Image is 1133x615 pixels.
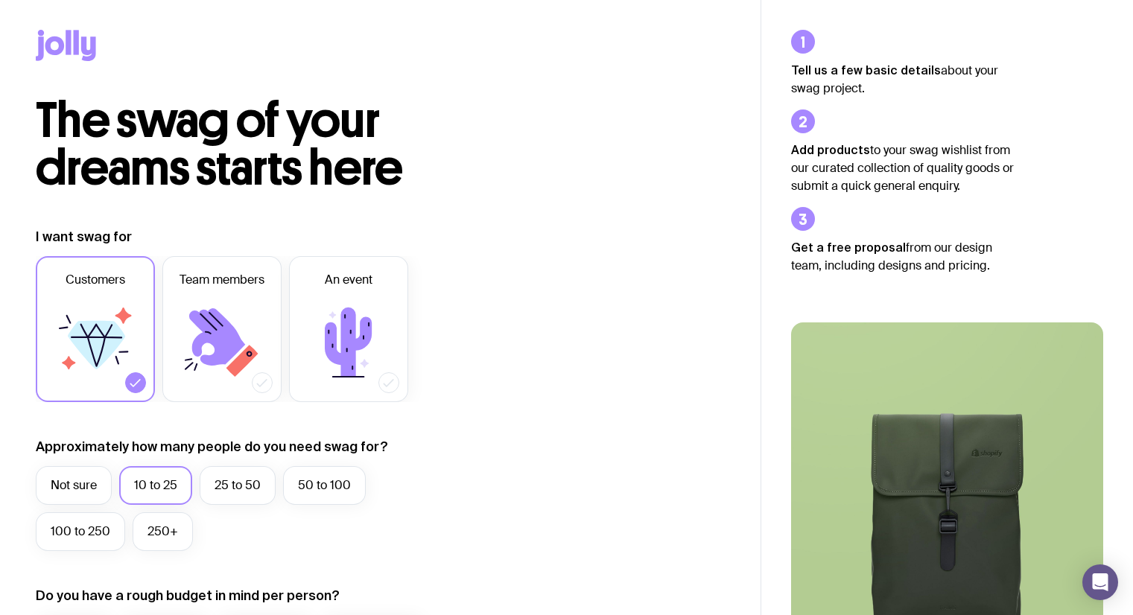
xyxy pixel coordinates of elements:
label: Do you have a rough budget in mind per person? [36,587,340,605]
p: to your swag wishlist from our curated collection of quality goods or submit a quick general enqu... [791,141,1015,195]
label: I want swag for [36,228,132,246]
strong: Tell us a few basic details [791,63,941,77]
label: 25 to 50 [200,466,276,505]
p: about your swag project. [791,61,1015,98]
span: The swag of your dreams starts here [36,91,403,197]
strong: Get a free proposal [791,240,906,254]
strong: Add products [791,143,870,156]
label: 10 to 25 [119,466,192,505]
label: 50 to 100 [283,466,366,505]
p: from our design team, including designs and pricing. [791,238,1015,275]
label: Approximately how many people do you need swag for? [36,438,388,456]
span: Team members [180,271,264,289]
label: 250+ [133,512,193,551]
span: Customers [66,271,125,289]
div: Open Intercom Messenger [1082,564,1118,600]
label: 100 to 250 [36,512,125,551]
label: Not sure [36,466,112,505]
span: An event [325,271,372,289]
